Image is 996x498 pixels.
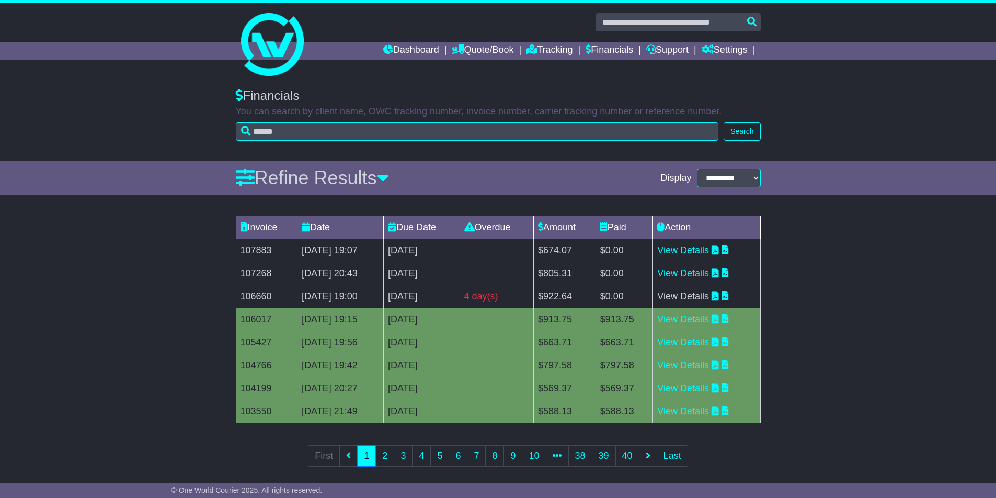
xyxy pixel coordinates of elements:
[485,445,504,467] a: 8
[236,354,297,377] td: 104766
[236,285,297,308] td: 106660
[534,354,596,377] td: $797.58
[657,406,709,416] a: View Details
[702,42,748,60] a: Settings
[653,216,760,239] td: Action
[412,445,431,467] a: 4
[534,331,596,354] td: $663.71
[236,308,297,331] td: 106017
[503,445,522,467] a: 9
[534,239,596,262] td: $674.07
[297,239,383,262] td: [DATE] 19:07
[596,331,653,354] td: $663.71
[596,308,653,331] td: $913.75
[297,308,383,331] td: [DATE] 19:15
[236,331,297,354] td: 105427
[236,377,297,400] td: 104199
[526,42,573,60] a: Tracking
[452,42,513,60] a: Quote/Book
[384,331,460,354] td: [DATE]
[534,216,596,239] td: Amount
[657,268,709,279] a: View Details
[297,331,383,354] td: [DATE] 19:56
[171,486,323,494] span: © One World Courier 2025. All rights reserved.
[534,262,596,285] td: $805.31
[596,377,653,400] td: $569.37
[615,445,639,467] a: 40
[657,445,688,467] a: Last
[534,377,596,400] td: $569.37
[357,445,376,467] a: 1
[657,314,709,325] a: View Details
[394,445,413,467] a: 3
[596,400,653,423] td: $588.13
[430,445,449,467] a: 5
[236,239,297,262] td: 107883
[384,400,460,423] td: [DATE]
[724,122,760,141] button: Search
[236,106,761,118] p: You can search by client name, OWC tracking number, invoice number, carrier tracking number or re...
[596,354,653,377] td: $797.58
[592,445,616,467] a: 39
[657,291,709,302] a: View Details
[449,445,467,467] a: 6
[297,216,383,239] td: Date
[297,354,383,377] td: [DATE] 19:42
[384,377,460,400] td: [DATE]
[586,42,633,60] a: Financials
[384,216,460,239] td: Due Date
[534,308,596,331] td: $913.75
[596,216,653,239] td: Paid
[375,445,394,467] a: 2
[464,289,529,304] div: 4 day(s)
[596,262,653,285] td: $0.00
[460,216,533,239] td: Overdue
[384,262,460,285] td: [DATE]
[297,285,383,308] td: [DATE] 19:00
[236,400,297,423] td: 103550
[657,383,709,393] a: View Details
[534,400,596,423] td: $588.13
[236,262,297,285] td: 107268
[467,445,486,467] a: 7
[297,377,383,400] td: [DATE] 20:27
[384,354,460,377] td: [DATE]
[568,445,592,467] a: 38
[660,172,691,184] span: Display
[646,42,689,60] a: Support
[236,88,761,103] div: Financials
[384,285,460,308] td: [DATE]
[657,360,709,370] a: View Details
[657,245,709,256] a: View Details
[596,285,653,308] td: $0.00
[236,216,297,239] td: Invoice
[297,400,383,423] td: [DATE] 21:49
[383,42,439,60] a: Dashboard
[236,167,389,189] a: Refine Results
[522,445,546,467] a: 10
[596,239,653,262] td: $0.00
[384,308,460,331] td: [DATE]
[384,239,460,262] td: [DATE]
[657,337,709,348] a: View Details
[297,262,383,285] td: [DATE] 20:43
[534,285,596,308] td: $922.64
